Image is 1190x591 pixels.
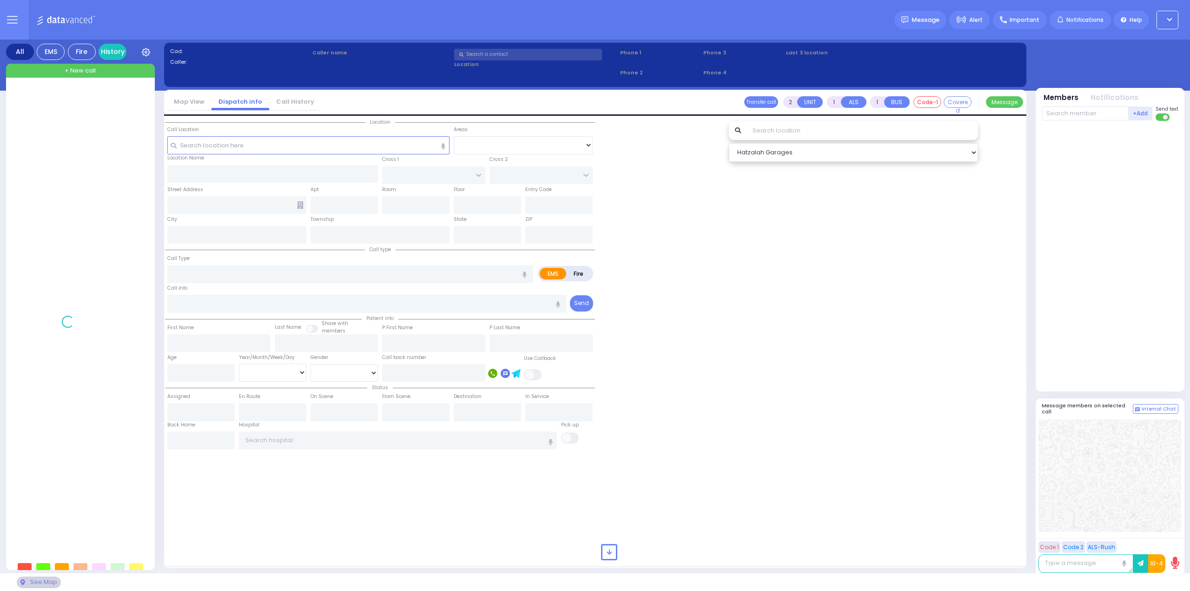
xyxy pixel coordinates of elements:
label: Apt [311,186,319,193]
label: Assigned [167,393,190,400]
label: Call Location [167,126,199,133]
h5: Message members on selected call [1042,403,1133,415]
div: Year/Month/Week/Day [239,354,306,361]
div: EMS [37,44,65,60]
span: Status [367,384,393,391]
button: Code 2 [1062,541,1085,553]
button: +Add [1129,106,1153,120]
label: Location [454,60,617,68]
label: Street Address [167,186,203,193]
input: Search location here [167,136,450,154]
input: Search member [1042,106,1129,120]
label: En Route [239,393,260,400]
label: Call Info [167,285,187,292]
label: Destination [454,393,482,400]
button: Notifications [1091,93,1138,103]
label: Fire [566,268,592,279]
div: All [6,44,34,60]
span: Call type [365,246,396,253]
button: Covered [944,96,972,108]
label: From Scene [382,393,410,400]
small: Share with [322,320,348,327]
label: Floor [454,186,465,193]
label: Hospital [239,421,259,429]
label: On Scene [311,393,333,400]
label: First Name [167,324,194,332]
button: BUS [884,96,910,108]
label: Cross 1 [382,156,399,163]
input: Search hospital [239,432,557,449]
label: In Service [525,393,549,400]
span: Location [365,119,395,126]
span: Alert [969,16,983,24]
label: Township [311,216,334,223]
label: Caller: [170,58,309,66]
span: Phone 4 [703,69,783,77]
span: Phone 1 [620,49,700,57]
label: Use Callback [524,355,556,362]
span: members [322,327,345,334]
span: Patient info [362,315,398,322]
button: Send [570,295,593,312]
a: Map View [167,97,212,106]
div: Fire [68,44,96,60]
a: Dispatch info [212,97,269,106]
label: Caller name [312,49,451,57]
span: Message [912,15,939,25]
input: Search location [747,121,978,140]
span: Help [1130,16,1142,24]
span: Send text [1156,106,1178,113]
label: Room [382,186,396,193]
span: Phone 3 [703,49,783,57]
button: Code 1 [1038,541,1060,553]
button: Members [1044,93,1078,103]
label: Entry Code [525,186,552,193]
span: Phone 2 [620,69,700,77]
label: Areas [454,126,468,133]
span: Notifications [1066,16,1104,24]
button: Code-1 [913,96,941,108]
button: Internal Chat [1133,404,1178,414]
a: Call History [269,97,321,106]
span: Important [1010,16,1039,24]
label: Call Type [167,255,190,262]
img: message.svg [901,16,908,23]
input: Search a contact [454,49,602,60]
label: Pick up [561,421,579,429]
span: Internal Chat [1142,406,1176,412]
label: State [454,216,467,223]
label: Last Name [275,324,301,331]
label: Back Home [167,421,195,429]
span: Other building occupants [297,201,304,209]
label: Cross 2 [489,156,508,163]
span: + New call [65,66,96,75]
label: ZIP [525,216,532,223]
img: comment-alt.png [1135,407,1140,412]
label: Cad: [170,47,309,55]
a: History [99,44,126,60]
button: Transfer call [744,96,778,108]
label: P Last Name [489,324,520,332]
label: Gender [311,354,328,361]
label: Call back number [382,354,426,361]
button: 10-4 [1148,554,1165,573]
button: UNIT [797,96,823,108]
img: Logo [37,14,99,26]
label: Turn off text [1156,113,1170,122]
label: Location Name [167,154,204,162]
label: Age [167,354,177,361]
button: ALS [841,96,866,108]
button: ALS-Rush [1086,541,1117,553]
button: Message [986,96,1023,108]
label: Last 3 location [786,49,903,57]
label: P First Name [382,324,413,332]
div: See map [17,577,60,588]
label: City [167,216,177,223]
label: EMS [540,268,567,279]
